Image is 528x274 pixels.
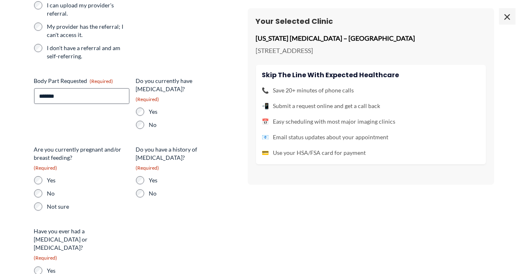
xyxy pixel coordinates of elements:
span: 📲 [262,101,269,111]
h3: Your Selected Clinic [256,16,486,26]
label: Not sure [47,203,129,211]
legend: Have you ever had a [MEDICAL_DATA] or [MEDICAL_DATA]? [34,227,129,261]
li: Easy scheduling with most major imaging clinics [262,116,480,127]
label: My provider has the referral; I can't access it. [47,23,129,39]
label: Yes [149,176,231,184]
li: Email status updates about your appointment [262,132,480,143]
legend: Are you currently pregnant and/or breast feeding? [34,145,129,171]
h4: Skip the line with Expected Healthcare [262,71,480,79]
li: Save 20+ minutes of phone calls [262,85,480,96]
label: Yes [149,108,231,116]
span: × [499,8,516,25]
label: No [149,121,231,129]
legend: Do you currently have [MEDICAL_DATA]? [136,77,231,103]
label: No [47,189,129,198]
span: (Required) [136,96,159,102]
li: Submit a request online and get a call back [262,101,480,111]
span: 📅 [262,116,269,127]
span: (Required) [136,165,159,171]
label: Body Part Requested [34,77,129,85]
p: [US_STATE] [MEDICAL_DATA] – [GEOGRAPHIC_DATA] [256,32,486,44]
label: I don't have a referral and am self-referring. [47,44,129,60]
li: Use your HSA/FSA card for payment [262,147,480,158]
p: [STREET_ADDRESS] [256,44,486,57]
label: No [149,189,231,198]
span: 📞 [262,85,269,96]
legend: Do you have a history of [MEDICAL_DATA]? [136,145,231,171]
label: I can upload my provider's referral. [47,1,129,18]
span: (Required) [34,165,58,171]
label: Yes [47,176,129,184]
span: 📧 [262,132,269,143]
span: 💳 [262,147,269,158]
span: (Required) [34,255,58,261]
span: (Required) [90,78,113,84]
